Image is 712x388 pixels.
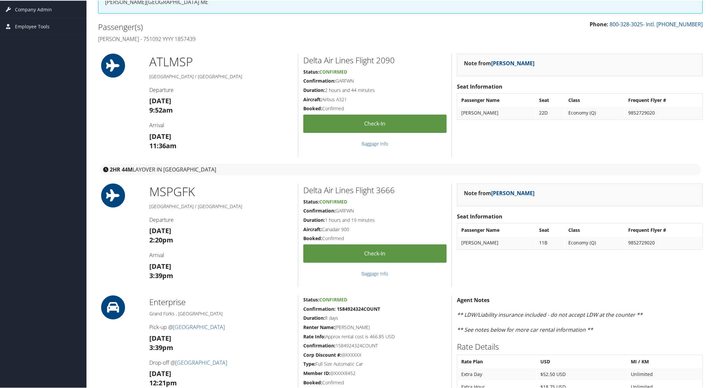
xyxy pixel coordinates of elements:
[149,378,177,387] strong: 12:21pm
[303,225,322,232] strong: Aircraft:
[303,225,447,232] h5: Canadair 900
[303,216,447,223] h5: 1 hours and 19 minutes
[303,96,322,102] strong: Aircraft:
[149,96,171,105] strong: [DATE]
[303,244,447,262] a: Check-in
[628,368,702,380] td: Unlimited
[457,296,490,303] strong: Agent Notes
[149,261,171,270] strong: [DATE]
[319,198,347,204] span: Confirmed
[303,369,447,376] h5: @XXXX8452
[610,20,703,27] a: 800-328-3025- Intl. [PHONE_NUMBER]
[303,333,326,339] strong: Rate Info:
[98,21,395,32] h2: Passenger(s)
[303,207,336,213] strong: Confirmation:
[361,270,388,276] a: Baggage Info
[149,53,293,70] h1: ATL MSP
[149,251,293,258] h4: Arrival
[536,223,565,235] th: Seat
[149,215,293,223] h4: Departure
[303,305,380,311] strong: Confirmation: 1584924324COUNT
[625,236,702,248] td: 9852729020
[303,314,447,321] h5: 8 days
[303,54,447,65] h2: Delta Air Lines Flight 2090
[457,340,703,352] h2: Rate Details
[149,333,171,342] strong: [DATE]
[536,106,565,118] td: 22D
[464,189,534,196] strong: Note from
[149,358,293,366] h4: Drop-off @
[491,59,534,66] a: [PERSON_NAME]
[625,106,702,118] td: 9852729020
[15,1,52,17] span: Company Admin
[149,105,173,114] strong: 9:52am
[149,296,293,307] h2: Enterprise
[149,225,171,234] strong: [DATE]
[565,106,624,118] td: Economy (Q)
[303,68,319,74] strong: Status:
[458,94,535,106] th: Passenger Name
[149,183,293,199] h1: MSP GFK
[464,59,534,66] strong: Note from
[303,198,319,204] strong: Status:
[303,96,447,102] h5: Airbus A321
[565,94,624,106] th: Class
[149,342,173,351] strong: 3:39pm
[303,342,447,348] h5: 1584924324COUNT
[319,68,347,74] span: Confirmed
[625,223,702,235] th: Frequent Flyer #
[149,368,171,377] strong: [DATE]
[303,296,319,302] strong: Status:
[536,236,565,248] td: 11B
[458,106,535,118] td: [PERSON_NAME]
[100,163,701,175] div: layover in [GEOGRAPHIC_DATA]
[149,86,293,93] h4: Departure
[536,94,565,106] th: Seat
[303,351,342,357] strong: Corp Discount #:
[303,86,447,93] h5: 2 hours and 44 minutes
[110,165,133,173] strong: 2HR 44M
[149,270,173,279] strong: 3:39pm
[149,202,293,209] h5: [GEOGRAPHIC_DATA] / [GEOGRAPHIC_DATA]
[149,121,293,128] h4: Arrival
[149,73,293,79] h5: [GEOGRAPHIC_DATA] / [GEOGRAPHIC_DATA]
[98,35,395,42] h4: [PERSON_NAME] - 751092 YYYY 1857439
[303,184,447,195] h2: Delta Air Lines Flight 3666
[458,223,535,235] th: Passenger Name
[15,18,50,34] span: Employee Tools
[303,333,447,339] h5: Approx rental cost is 466.85 USD
[149,323,293,330] h4: Pick-up @
[303,379,447,385] h5: Confirmed
[303,207,447,213] h5: GARFWN
[303,86,325,93] strong: Duration:
[149,235,173,244] strong: 2:20pm
[303,323,447,330] h5: [PERSON_NAME]
[361,140,388,146] a: Baggage Info
[149,141,177,150] strong: 11:36am
[319,296,347,302] span: Confirmed
[457,82,502,90] strong: Seat Information
[457,325,593,333] em: ** See notes below for more car rental information **
[303,105,322,111] strong: Booked:
[175,358,227,366] a: [GEOGRAPHIC_DATA]
[303,351,447,358] h5: @XXXXXX
[303,234,322,241] strong: Booked:
[303,216,325,222] strong: Duration:
[149,131,171,140] strong: [DATE]
[303,379,322,385] strong: Booked:
[303,234,447,241] h5: Confirmed
[628,355,702,367] th: MI / KM
[303,105,447,111] h5: Confirmed
[458,236,535,248] td: [PERSON_NAME]
[149,310,293,316] h5: Grand Forks , [GEOGRAPHIC_DATA]
[173,323,225,330] a: [GEOGRAPHIC_DATA]
[537,368,627,380] td: $52.50 USD
[303,114,447,132] a: Check-in
[303,360,316,366] strong: Type:
[491,189,534,196] a: [PERSON_NAME]
[303,360,447,367] h5: Full Size Automatic Car
[303,323,335,330] strong: Renter Name:
[625,94,702,106] th: Frequent Flyer #
[565,223,624,235] th: Class
[458,368,536,380] td: Extra Day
